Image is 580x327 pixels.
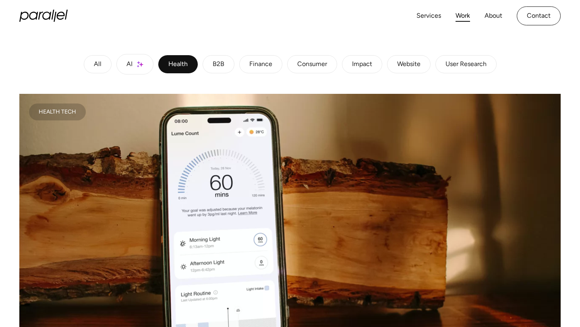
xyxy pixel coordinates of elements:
div: Impact [352,62,372,67]
div: Finance [249,62,272,67]
div: Consumer [297,62,327,67]
div: B2B [213,62,224,67]
a: Contact [517,6,561,25]
a: home [19,10,68,22]
div: Health [168,62,188,67]
div: All [94,62,101,67]
a: Services [416,10,441,22]
a: Work [456,10,470,22]
div: AI [126,62,133,67]
div: Health Tech [39,110,76,114]
div: User Research [445,62,487,67]
a: About [485,10,502,22]
div: Website [397,62,420,67]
